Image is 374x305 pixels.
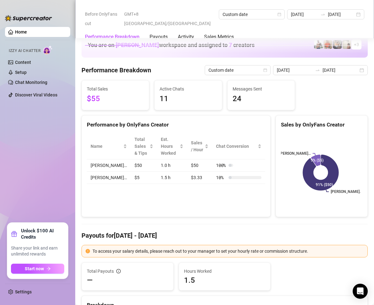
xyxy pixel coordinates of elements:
[161,136,178,157] div: Est. Hours Worked
[204,33,234,41] div: Sales Metrics
[5,15,52,21] img: logo-BBDzfeDw.svg
[212,133,265,159] th: Chat Conversion
[15,289,32,294] a: Settings
[87,268,114,275] span: Total Payouts
[43,45,53,54] img: AI Chatter
[9,48,40,54] span: Izzy AI Chatter
[233,93,290,105] span: 24
[187,133,213,159] th: Sales / Hour
[86,249,90,253] span: exclamation-circle
[323,67,358,74] input: End date
[87,85,144,92] span: Total Sales
[15,92,57,97] a: Discover Viral Videos
[21,228,64,240] strong: Unlock $100 AI Credits
[92,248,364,255] div: To access your salary details, please reach out to your manager to set your hourly rate or commis...
[15,70,27,75] a: Setup
[187,172,213,184] td: $3.33
[87,93,144,105] span: $55
[279,151,311,156] text: [PERSON_NAME]…
[87,121,265,129] div: Performance by OnlyFans Creator
[134,136,148,157] span: Total Sales & Tips
[157,159,187,172] td: 1.0 h
[15,29,27,34] a: Home
[131,172,157,184] td: $5
[11,231,17,237] span: gift
[208,65,267,75] span: Custom date
[184,275,266,285] span: 1.5
[87,172,131,184] td: [PERSON_NAME]…
[85,33,140,41] div: Performance Breakdown
[160,85,217,92] span: Active Chats
[216,174,226,181] span: 10 %
[15,80,47,85] a: Chat Monitoring
[85,9,120,28] span: Before OnlyFans cut
[184,268,266,275] span: Hours Worked
[46,266,51,271] span: arrow-right
[291,11,318,18] input: Start date
[191,139,204,153] span: Sales / Hour
[116,269,121,273] span: info-circle
[82,231,368,240] h4: Payouts for [DATE] - [DATE]
[216,143,256,150] span: Chat Conversion
[160,93,217,105] span: 11
[87,275,93,285] span: —
[87,133,131,159] th: Name
[25,266,44,271] span: Start now
[277,13,281,16] span: calendar
[124,9,215,28] span: GMT+8 [GEOGRAPHIC_DATA]/[GEOGRAPHIC_DATA]
[223,10,281,19] span: Custom date
[320,12,325,17] span: swap-right
[87,159,131,172] td: [PERSON_NAME]…
[131,133,157,159] th: Total Sales & Tips
[11,245,64,257] span: Share your link and earn unlimited rewards
[131,159,157,172] td: $50
[187,159,213,172] td: $50
[15,60,31,65] a: Content
[263,68,267,72] span: calendar
[11,264,64,274] button: Start nowarrow-right
[277,67,313,74] input: Start date
[91,143,122,150] span: Name
[150,33,168,41] div: Payouts
[315,68,320,73] span: swap-right
[353,284,368,299] div: Open Intercom Messenger
[157,172,187,184] td: 1.5 h
[233,85,290,92] span: Messages Sent
[178,33,194,41] div: Activity
[281,121,362,129] div: Sales by OnlyFans Creator
[328,11,355,18] input: End date
[331,189,362,194] text: [PERSON_NAME]…
[315,68,320,73] span: to
[82,66,151,75] h4: Performance Breakdown
[216,162,226,169] span: 100 %
[320,12,325,17] span: to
